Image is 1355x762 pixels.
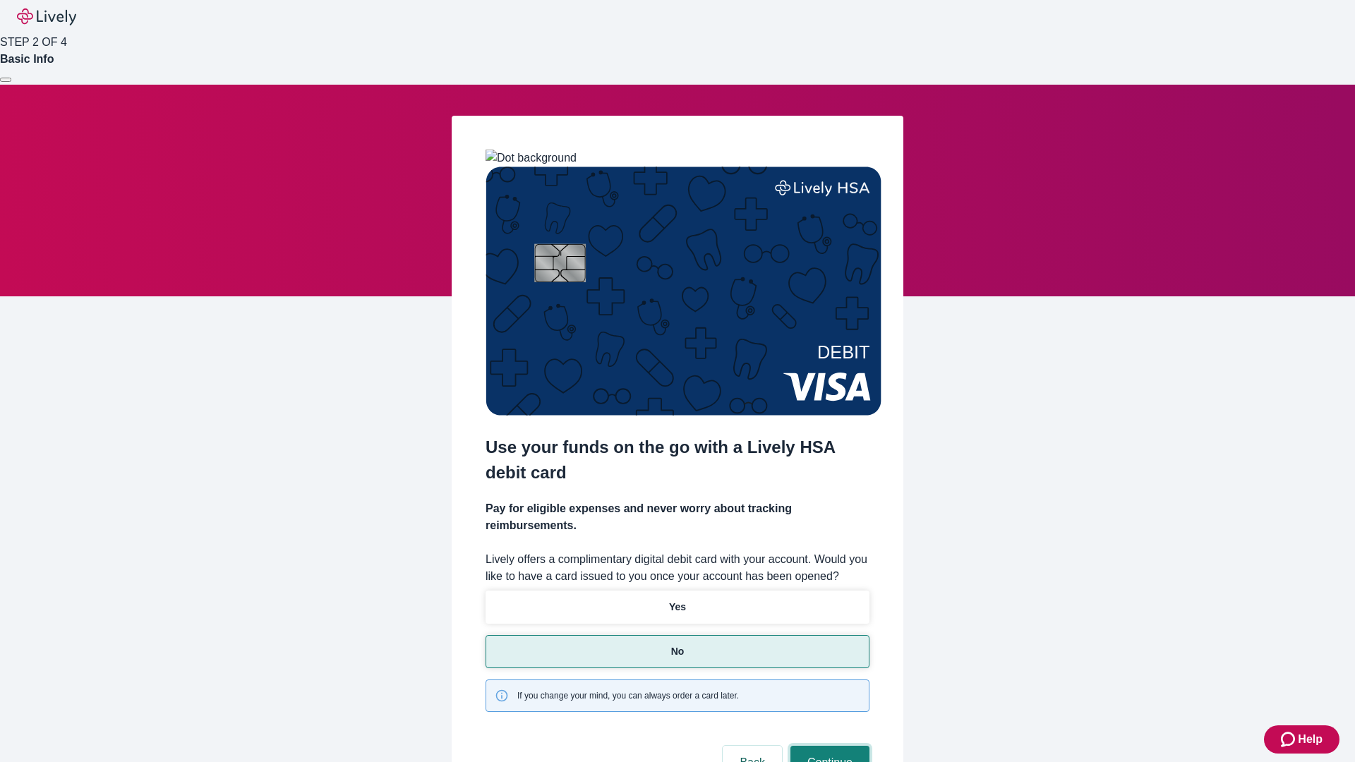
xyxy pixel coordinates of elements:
img: Dot background [486,150,577,167]
span: Help [1298,731,1323,748]
span: If you change your mind, you can always order a card later. [517,689,739,702]
button: Yes [486,591,869,624]
img: Debit card [486,167,881,416]
h4: Pay for eligible expenses and never worry about tracking reimbursements. [486,500,869,534]
h2: Use your funds on the go with a Lively HSA debit card [486,435,869,485]
label: Lively offers a complimentary digital debit card with your account. Would you like to have a card... [486,551,869,585]
svg: Zendesk support icon [1281,731,1298,748]
p: Yes [669,600,686,615]
button: No [486,635,869,668]
p: No [671,644,685,659]
img: Lively [17,8,76,25]
button: Zendesk support iconHelp [1264,725,1339,754]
